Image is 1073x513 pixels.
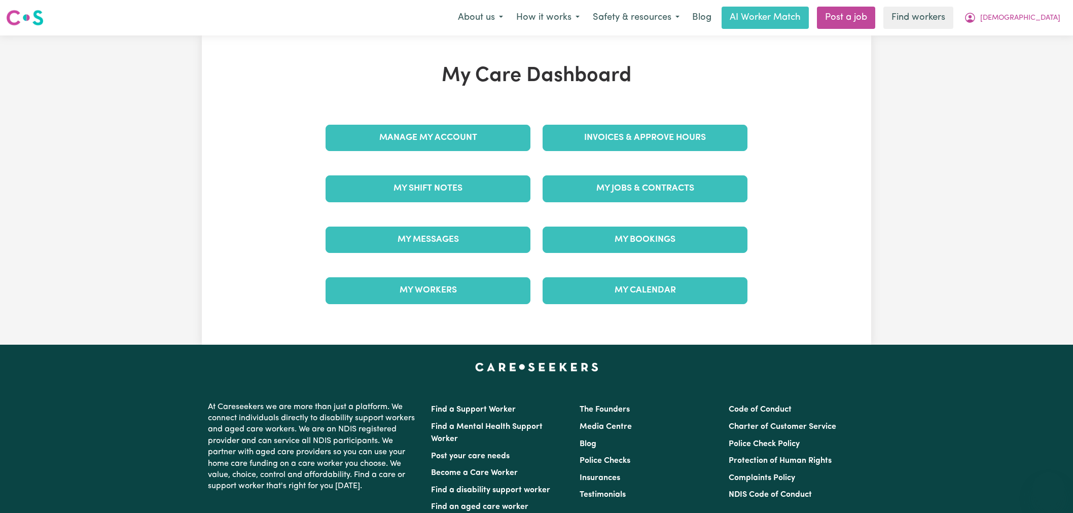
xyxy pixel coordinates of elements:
a: Post a job [817,7,875,29]
a: Code of Conduct [729,406,792,414]
a: Find workers [883,7,953,29]
a: Manage My Account [326,125,530,151]
a: My Calendar [543,277,747,304]
a: Complaints Policy [729,474,795,482]
button: Safety & resources [586,7,686,28]
a: Insurances [580,474,620,482]
button: My Account [957,7,1067,28]
a: Find a disability support worker [431,486,550,494]
a: Become a Care Worker [431,469,518,477]
a: AI Worker Match [722,7,809,29]
a: Careseekers home page [475,363,598,371]
a: Post your care needs [431,452,510,460]
a: Police Checks [580,457,630,465]
p: At Careseekers we are more than just a platform. We connect individuals directly to disability su... [208,397,419,496]
a: Blog [580,440,596,448]
a: My Bookings [543,227,747,253]
a: Testimonials [580,491,626,499]
a: Careseekers logo [6,6,44,29]
a: My Messages [326,227,530,253]
img: Careseekers logo [6,9,44,27]
a: Police Check Policy [729,440,800,448]
a: Protection of Human Rights [729,457,832,465]
span: [DEMOGRAPHIC_DATA] [980,13,1060,24]
a: Blog [686,7,718,29]
a: Find an aged care worker [431,503,528,511]
a: My Workers [326,277,530,304]
a: Charter of Customer Service [729,423,836,431]
a: Find a Mental Health Support Worker [431,423,543,443]
a: NDIS Code of Conduct [729,491,812,499]
button: How it works [510,7,586,28]
a: My Jobs & Contracts [543,175,747,202]
iframe: Button to launch messaging window [1032,472,1065,505]
a: The Founders [580,406,630,414]
a: Invoices & Approve Hours [543,125,747,151]
h1: My Care Dashboard [319,64,754,88]
a: Media Centre [580,423,632,431]
a: My Shift Notes [326,175,530,202]
a: Find a Support Worker [431,406,516,414]
button: About us [451,7,510,28]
